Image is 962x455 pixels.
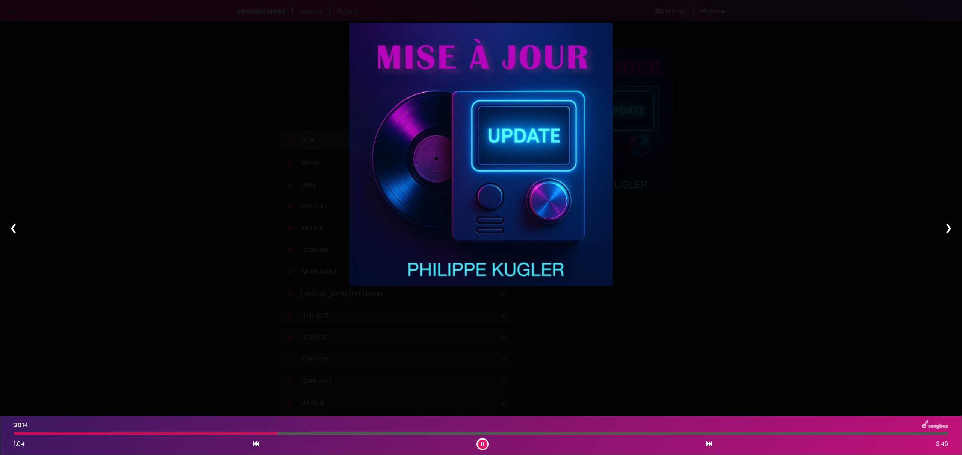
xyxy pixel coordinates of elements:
[936,440,948,449] span: 3:49
[349,23,613,286] img: fthKjcxGTGiKUy1lgS6g
[922,420,948,430] img: songbox-logo-white.png
[14,440,25,448] span: 1:04
[939,215,958,240] div: ❯
[4,215,23,240] div: ❮
[14,421,28,430] p: 2014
